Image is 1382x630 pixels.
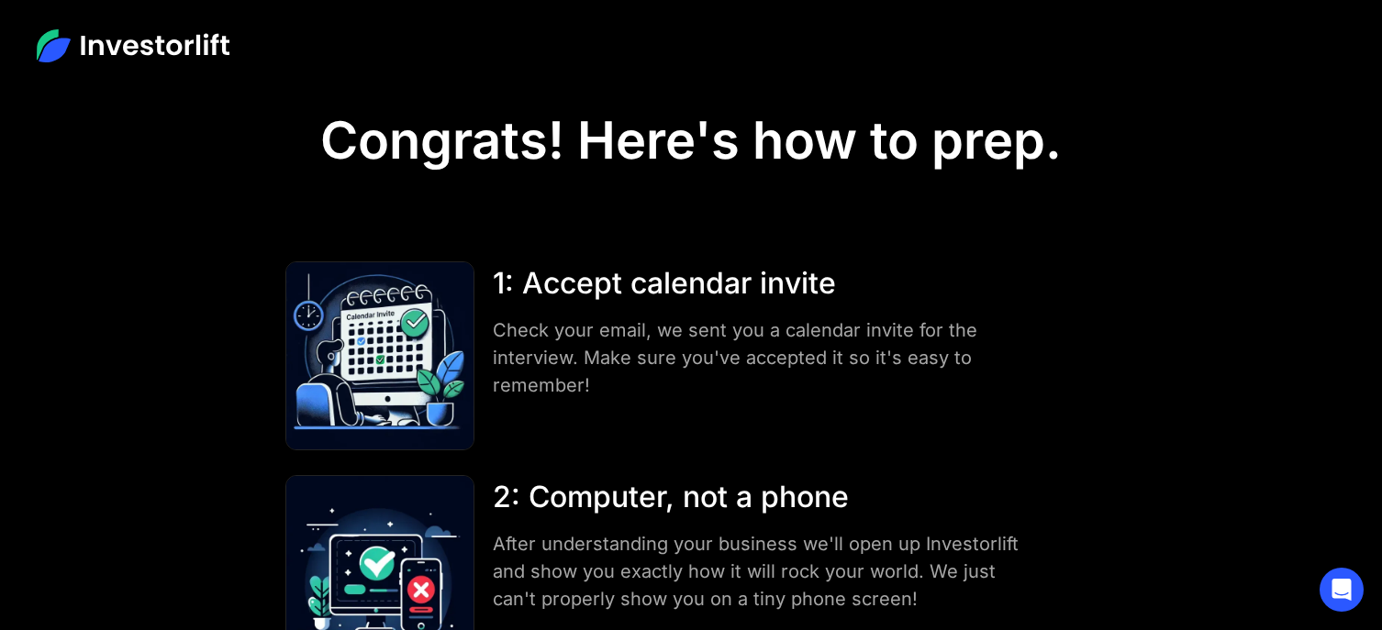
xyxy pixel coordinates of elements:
div: Check your email, we sent you a calendar invite for the interview. Make sure you've accepted it s... [493,316,1036,399]
div: 2: Computer, not a phone [493,475,1036,519]
div: 1: Accept calendar invite [493,261,1036,305]
h1: Congrats! Here's how to prep. [320,110,1062,171]
div: After understanding your business we'll open up Investorlift and show you exactly how it will roc... [493,530,1036,613]
div: Open Intercom Messenger [1320,568,1364,612]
